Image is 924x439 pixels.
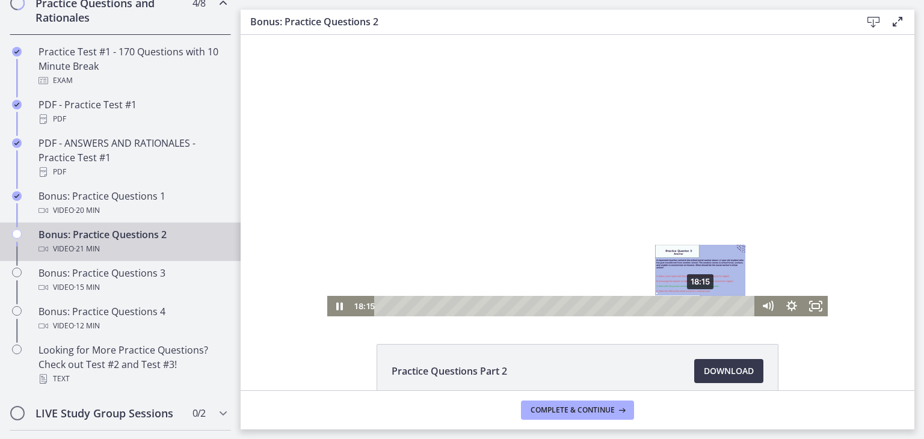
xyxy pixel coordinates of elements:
[38,343,226,386] div: Looking for More Practice Questions? Check out Test #2 and Test #3!
[12,191,22,201] i: Completed
[704,364,754,378] span: Download
[38,319,226,333] div: Video
[515,261,539,281] button: Mute
[38,280,226,295] div: Video
[38,136,226,179] div: PDF - ANSWERS AND RATIONALES - Practice Test #1
[38,203,226,218] div: Video
[38,73,226,88] div: Exam
[74,242,100,256] span: · 21 min
[38,372,226,386] div: Text
[250,14,842,29] h3: Bonus: Practice Questions 2
[38,266,226,295] div: Bonus: Practice Questions 3
[74,319,100,333] span: · 12 min
[12,100,22,109] i: Completed
[241,35,914,316] iframe: Video Lesson
[694,359,763,383] a: Download
[12,47,22,57] i: Completed
[38,112,226,126] div: PDF
[38,304,226,333] div: Bonus: Practice Questions 4
[539,261,563,281] button: Show settings menu
[192,406,205,420] span: 0 / 2
[38,242,226,256] div: Video
[74,203,100,218] span: · 20 min
[38,189,226,218] div: Bonus: Practice Questions 1
[38,45,226,88] div: Practice Test #1 - 170 Questions with 10 Minute Break
[38,227,226,256] div: Bonus: Practice Questions 2
[531,405,615,415] span: Complete & continue
[35,406,182,420] h2: LIVE Study Group Sessions
[563,261,587,281] button: Fullscreen
[38,165,226,179] div: PDF
[74,280,100,295] span: · 15 min
[392,364,507,378] span: Practice Questions Part 2
[38,97,226,126] div: PDF - Practice Test #1
[12,138,22,148] i: Completed
[521,401,634,420] button: Complete & continue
